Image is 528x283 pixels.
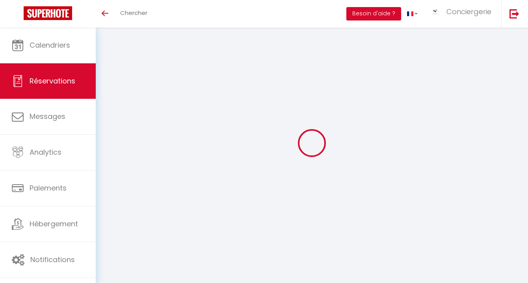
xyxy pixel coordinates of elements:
span: Paiements [30,183,67,193]
button: Besoin d'aide ? [346,7,401,20]
span: Calendriers [30,40,70,50]
img: logout [509,9,519,18]
span: Analytics [30,147,61,157]
span: Messages [30,111,65,121]
span: Conciergerie [446,7,491,17]
img: ... [429,8,441,16]
img: Super Booking [24,6,72,20]
span: Chercher [120,9,147,17]
span: Hébergement [30,219,78,229]
span: Notifications [30,255,75,265]
span: Réservations [30,76,75,86]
